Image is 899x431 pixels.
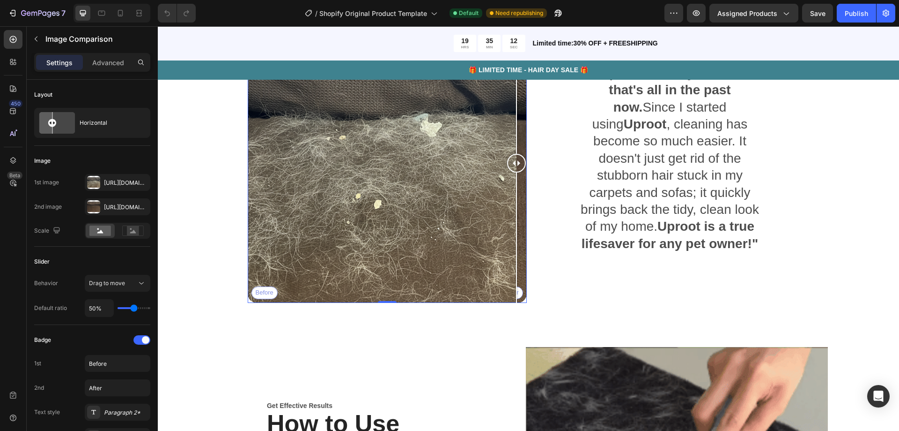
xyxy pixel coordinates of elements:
strong: Get Effective Results [109,376,175,383]
div: Slider [34,257,50,266]
div: Text style [34,408,60,416]
div: 1st [34,359,41,368]
div: Horizontal [80,112,137,134]
p: 7 [61,8,66,19]
div: Default ratio [34,304,67,312]
div: Open Intercom Messenger [867,385,890,408]
span: Drag to move [89,280,125,287]
span: Default [459,9,479,17]
button: 7 [4,4,70,23]
div: Beta [7,172,22,179]
iframe: Design area [158,26,899,431]
div: Behavior [34,279,58,287]
div: 1st image [34,178,59,187]
div: Badge [34,336,51,344]
input: Auto [85,300,113,317]
div: Image [34,157,51,165]
div: [URL][DOMAIN_NAME] [104,203,148,212]
button: Publish [837,4,876,23]
p: Image Comparison [45,33,147,45]
div: Publish [845,8,868,18]
span: Assigned Products [717,8,777,18]
strong: How to Use [109,384,242,411]
button: Assigned Products [709,4,798,23]
p: Settings [46,58,73,68]
div: Scale [34,225,62,237]
button: Drag to move [85,275,150,292]
div: Paragraph 2* [104,408,148,417]
strong: Uproot [466,91,509,105]
button: Save [802,4,833,23]
div: 2nd [34,384,44,392]
span: Shopify Original Product Template [319,8,427,18]
div: Layout [34,91,52,99]
div: [URL][DOMAIN_NAME] [104,179,148,187]
span: Save [810,9,825,17]
p: Advanced [92,58,124,68]
span: / [315,8,317,18]
div: 2nd image [34,203,62,211]
strong: Uproot is a true lifesaver for any pet owner!" [424,193,600,224]
div: Undo/Redo [158,4,196,23]
div: 450 [9,100,22,107]
span: Need republishing [495,9,543,17]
